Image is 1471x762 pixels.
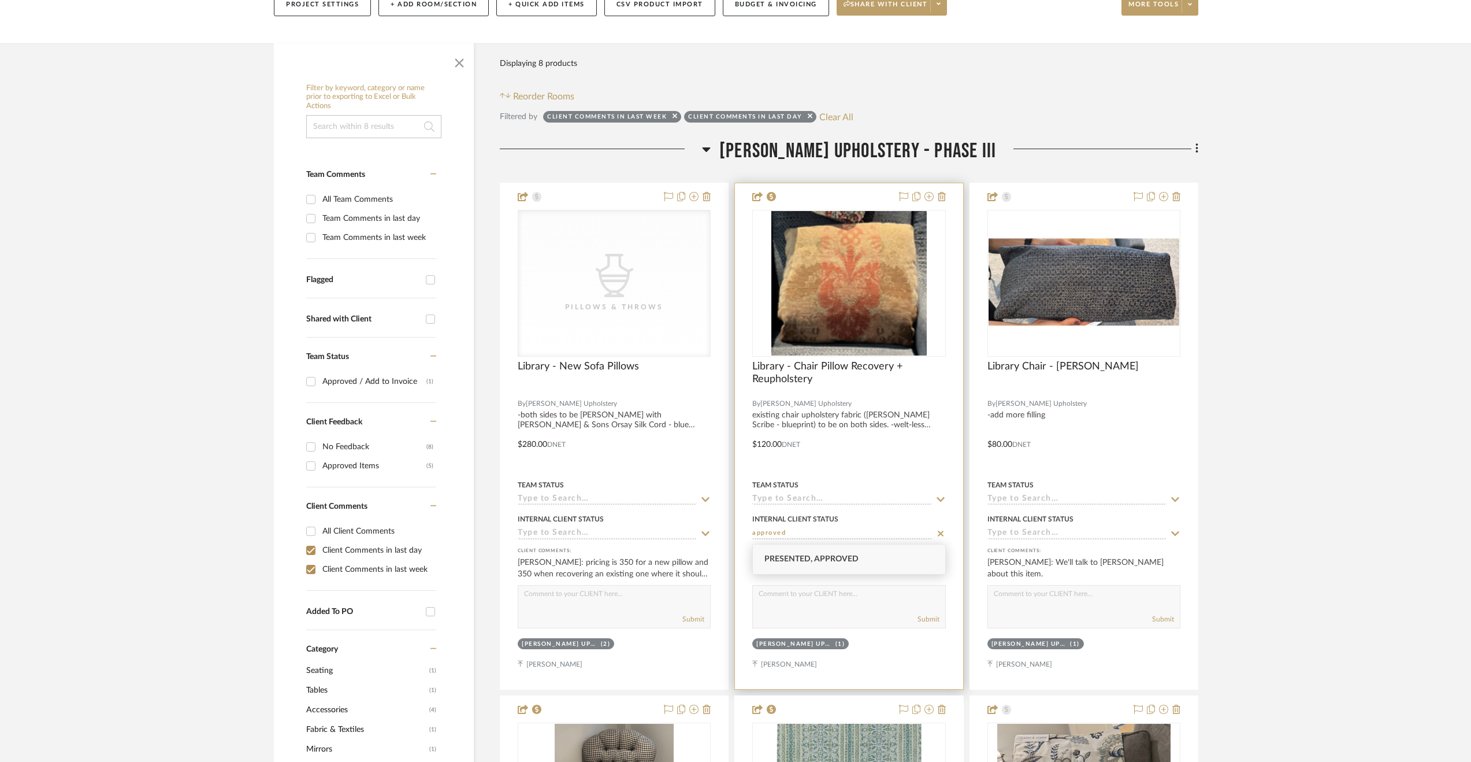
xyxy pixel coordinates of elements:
span: Library Chair - [PERSON_NAME] [987,360,1139,373]
div: All Team Comments [322,190,433,209]
span: [PERSON_NAME] Upholstery [995,398,1087,409]
span: (1) [429,720,436,739]
h6: Filter by keyword, category or name prior to exporting to Excel or Bulk Actions [306,84,441,111]
div: Filtered by [500,110,537,123]
div: (8) [426,438,433,456]
span: Presented, Approved [764,555,859,563]
div: Flagged [306,275,420,285]
span: By [518,398,526,409]
input: Search within 8 results [306,115,441,138]
input: Type to Search… [752,494,931,505]
span: Client Feedback [306,418,362,426]
input: Type to Search… [987,494,1167,505]
span: [PERSON_NAME] Upholstery [760,398,852,409]
img: Library - Chair Pillow Recovery + Reupholstery [771,211,926,356]
div: Team Status [752,480,798,490]
input: Type to Search… [752,528,931,539]
div: Shared with Client [306,315,420,324]
span: Accessories [306,700,426,720]
input: Type to Search… [518,528,697,539]
div: Pillows & Throws [556,301,672,313]
div: Client Comments in last week [322,560,433,579]
span: (4) [429,701,436,719]
span: Team Comments [306,171,365,179]
div: Internal Client Status [752,514,838,524]
span: [PERSON_NAME] Upholstery [526,398,617,409]
div: [PERSON_NAME]: pricing is 350 for a new pillow and 350 when recovering an existing one where it s... [518,557,711,580]
div: Team Status [518,480,564,490]
div: Client Comments in last day [688,113,802,124]
span: Mirrors [306,739,426,759]
div: Approved / Add to Invoice [322,372,426,391]
div: (1) [1070,640,1080,649]
span: Library - Chair Pillow Recovery + Reupholstery [752,360,945,386]
div: Team Status [987,480,1034,490]
img: Library Chair - Lumbar Pillow [989,238,1179,328]
span: Team Status [306,353,349,361]
span: (1) [429,681,436,700]
input: Type to Search… [987,528,1167,539]
div: Client Comments in last week [547,113,667,124]
input: Type to Search… [518,494,697,505]
div: Client Comments in last day [322,541,433,560]
div: (1) [426,372,433,391]
button: Reorder Rooms [500,90,574,103]
div: [PERSON_NAME] Upholstery - Phase III [522,640,598,649]
div: All Client Comments [322,522,433,541]
div: Team Comments in last week [322,228,433,247]
span: Library - New Sofa Pillows [518,360,639,373]
span: Tables [306,680,426,700]
span: By [752,398,760,409]
button: Submit [917,614,939,624]
span: [PERSON_NAME] Upholstery - Phase III [719,139,996,164]
button: Clear All [819,109,853,124]
div: (2) [601,640,611,649]
div: Added To PO [306,607,420,617]
div: (1) [835,640,845,649]
div: Team Comments in last day [322,209,433,228]
div: No Feedback [322,438,426,456]
span: Seating [306,661,426,680]
button: Submit [682,614,704,624]
span: Fabric & Textiles [306,720,426,739]
div: [PERSON_NAME] Upholstery - Phase III [756,640,833,649]
button: Submit [1152,614,1174,624]
div: Approved Items [322,457,426,475]
span: Client Comments [306,502,367,511]
div: (5) [426,457,433,475]
div: [PERSON_NAME] Upholstery - Phase III [991,640,1068,649]
span: (1) [429,740,436,759]
span: (1) [429,661,436,680]
span: Reorder Rooms [513,90,574,103]
div: [PERSON_NAME]: We'll talk to [PERSON_NAME] about this item. [987,557,1180,580]
div: Internal Client Status [987,514,1073,524]
span: Category [306,645,338,654]
div: Displaying 8 products [500,52,577,75]
div: Internal Client Status [518,514,604,524]
button: Close [448,49,471,72]
span: By [987,398,995,409]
